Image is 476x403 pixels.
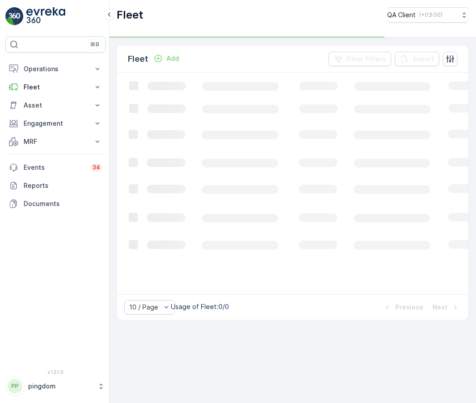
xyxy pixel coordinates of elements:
[382,302,424,313] button: Previous
[5,60,106,78] button: Operations
[5,369,106,375] span: v 1.51.0
[5,177,106,195] a: Reports
[5,7,24,25] img: logo
[24,101,87,110] p: Asset
[24,181,102,190] p: Reports
[166,54,179,63] p: Add
[5,78,106,96] button: Fleet
[24,163,85,172] p: Events
[395,52,439,66] button: Export
[128,53,148,65] p: Fleet
[24,199,102,208] p: Documents
[395,303,423,312] p: Previous
[26,7,65,25] img: logo_light-DOdMpM7g.png
[5,377,106,396] button: PPpingdom
[5,195,106,213] a: Documents
[5,114,106,133] button: Engagement
[24,83,87,92] p: Fleet
[432,303,447,312] p: Next
[419,11,442,19] p: ( +03:00 )
[432,302,461,313] button: Next
[28,382,93,391] p: pingdom
[8,379,22,393] div: PP
[24,64,87,74] p: Operations
[346,54,386,64] p: Clear Filters
[24,137,87,146] p: MRF
[5,96,106,114] button: Asset
[328,52,391,66] button: Clear Filters
[117,8,143,22] p: Fleet
[387,7,469,23] button: QA Client(+03:00)
[92,164,100,171] p: 34
[90,41,99,48] p: ⌘B
[150,53,183,64] button: Add
[171,302,229,311] p: Usage of Fleet : 0/0
[387,10,416,20] p: QA Client
[413,54,434,64] p: Export
[5,158,106,177] a: Events34
[5,133,106,151] button: MRF
[24,119,87,128] p: Engagement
